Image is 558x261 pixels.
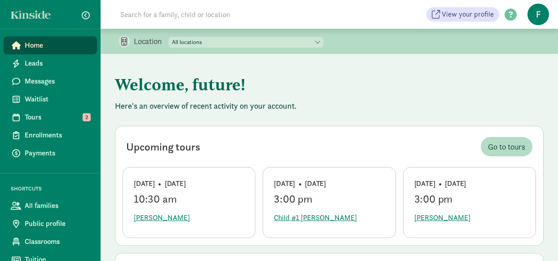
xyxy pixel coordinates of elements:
div: 10:30 am [134,193,244,205]
span: [PERSON_NAME] [414,212,470,223]
a: Public profile [4,215,97,233]
span: Payments [25,148,90,159]
div: 3:00 pm [414,193,525,205]
iframe: Chat Widget [513,218,558,261]
div: Upcoming tours [126,139,200,155]
input: Search for a family, child or location [115,5,367,23]
a: Payments [4,144,97,162]
div: [DATE] • [DATE] [134,178,244,189]
span: Child #1 [PERSON_NAME] [274,212,357,223]
span: All families [25,200,90,211]
a: All families [4,197,97,215]
p: Here's an overview of recent activity on your account. [115,101,544,111]
button: [PERSON_NAME] [134,209,190,227]
a: Home [4,36,97,54]
a: Classrooms [4,233,97,251]
span: Classrooms [25,236,90,247]
a: Waitlist [4,90,97,108]
span: Public profile [25,218,90,229]
span: Home [25,40,90,51]
span: 2 [83,113,91,121]
a: Enrollments [4,126,97,144]
span: Go to tours [488,141,525,153]
p: Location [134,36,168,47]
span: Enrollments [25,130,90,141]
a: Go to tours [481,137,532,156]
span: Waitlist [25,94,90,105]
span: [PERSON_NAME] [134,212,190,223]
span: Messages [25,76,90,87]
div: 3:00 pm [274,193,384,205]
a: View your profile [426,7,499,22]
h1: Welcome, future! [115,68,544,101]
span: View your profile [442,9,494,20]
a: Messages [4,72,97,90]
a: Tours 2 [4,108,97,126]
a: Leads [4,54,97,72]
div: [DATE] • [DATE] [414,178,525,189]
div: [DATE] • [DATE] [274,178,384,189]
button: Child #1 [PERSON_NAME] [274,209,357,227]
span: Tours [25,112,90,123]
span: Leads [25,58,90,69]
span: f [527,4,549,25]
button: [PERSON_NAME] [414,209,470,227]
